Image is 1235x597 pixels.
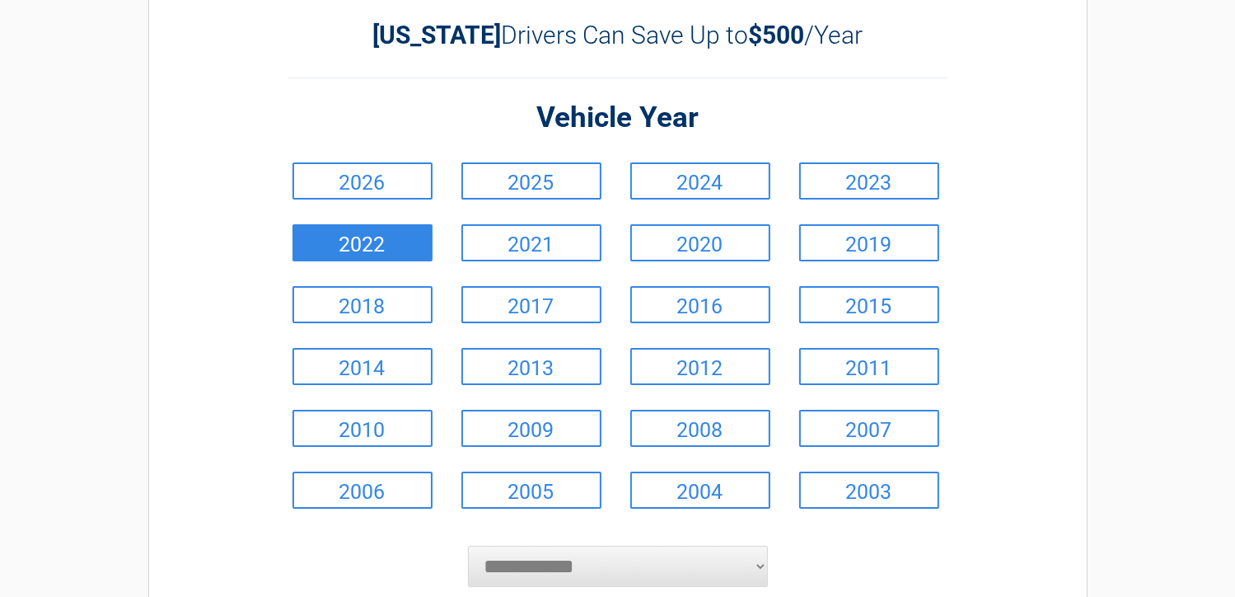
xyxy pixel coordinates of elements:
a: 2009 [461,410,601,447]
a: 2022 [292,224,433,261]
a: 2015 [799,286,939,323]
b: [US_STATE] [372,21,501,49]
a: 2025 [461,162,601,200]
a: 2026 [292,162,433,200]
a: 2014 [292,348,433,385]
a: 2005 [461,472,601,509]
a: 2021 [461,224,601,261]
a: 2019 [799,224,939,261]
a: 2020 [630,224,770,261]
a: 2008 [630,410,770,447]
a: 2023 [799,162,939,200]
a: 2011 [799,348,939,385]
h2: Drivers Can Save Up to /Year [288,21,947,49]
h2: Vehicle Year [288,99,947,138]
a: 2017 [461,286,601,323]
a: 2010 [292,410,433,447]
b: $500 [748,21,804,49]
a: 2007 [799,410,939,447]
a: 2004 [630,472,770,509]
a: 2013 [461,348,601,385]
a: 2024 [630,162,770,200]
a: 2003 [799,472,939,509]
a: 2016 [630,286,770,323]
a: 2012 [630,348,770,385]
a: 2006 [292,472,433,509]
a: 2018 [292,286,433,323]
